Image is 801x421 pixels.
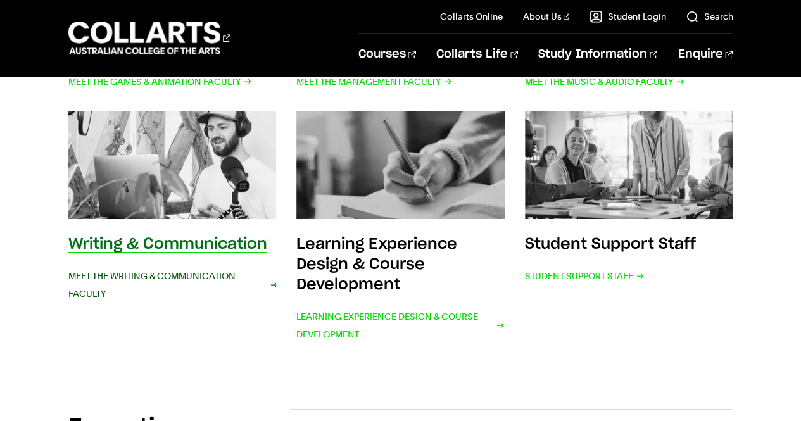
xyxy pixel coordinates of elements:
span: Learning Experience Design & Course Development [296,308,505,343]
a: Student Login [590,10,665,23]
span: Meet the Games & Animation Faculty [68,73,252,91]
a: About Us [523,10,570,23]
span: Meet the Management Faculty [296,73,452,91]
h3: Writing & Communication [68,237,267,252]
a: Study Information [538,34,657,75]
span: Meet the Writing & Communication Faculty [68,267,277,303]
h3: Learning Experience Design & Course Development [296,237,457,292]
h3: Student Support Staff [525,237,696,252]
a: Courses [358,34,416,75]
a: Student Support Staff Student Support Staff [525,111,733,343]
a: Enquire [678,34,733,75]
a: Collarts Life [436,34,518,75]
a: Search [686,10,733,23]
span: Meet the Music & Audio Faculty [525,73,684,91]
a: Collarts Online [440,10,503,23]
a: Writing & Communication Meet the Writing & Communication Faculty [68,111,277,343]
span: Student Support Staff [525,267,645,285]
div: Go to homepage [68,20,230,56]
a: Learning Experience Design & Course Development Learning Experience Design & Course Development [296,111,505,343]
